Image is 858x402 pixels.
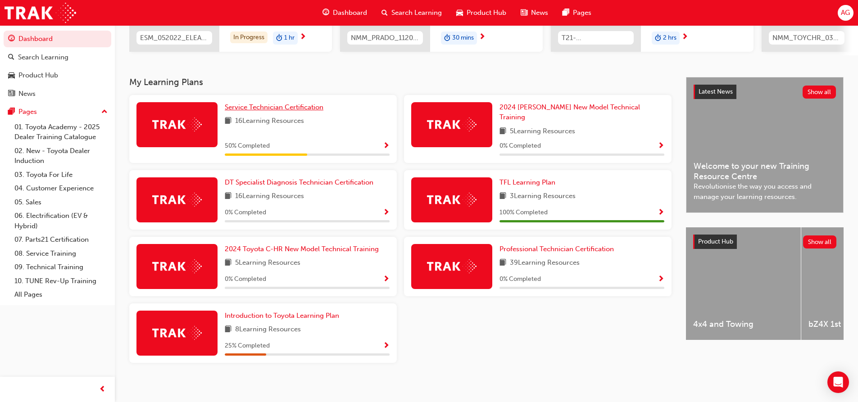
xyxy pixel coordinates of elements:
button: Show Progress [383,207,390,218]
span: Show Progress [658,276,664,284]
a: 09. Technical Training [11,260,111,274]
button: Show Progress [383,340,390,352]
img: Trak [427,117,477,131]
span: guage-icon [8,35,15,43]
span: guage-icon [322,7,329,18]
span: Show Progress [658,142,664,150]
a: Latest NewsShow all [694,85,836,99]
button: Show all [803,86,836,99]
span: 0 % Completed [225,274,266,285]
span: T21-FOD_HVIS_PREREQ [562,33,630,43]
a: Product Hub [4,67,111,84]
span: Service Technician Certification [225,103,323,111]
span: duration-icon [655,32,661,44]
a: 07. Parts21 Certification [11,233,111,247]
span: up-icon [101,106,108,118]
span: 1 hr [284,33,295,43]
span: 25 % Completed [225,341,270,351]
a: Product HubShow all [693,235,836,249]
span: book-icon [225,116,232,127]
a: 04. Customer Experience [11,181,111,195]
a: 2024 [PERSON_NAME] New Model Technical Training [499,102,664,122]
span: 30 mins [452,33,474,43]
img: Trak [5,3,76,23]
span: book-icon [225,324,232,335]
div: Open Intercom Messenger [827,371,849,393]
button: DashboardSearch LearningProduct HubNews [4,29,111,104]
div: In Progress [230,32,268,44]
span: Show Progress [658,209,664,217]
span: ESM_052022_ELEARN [140,33,209,43]
span: duration-icon [444,32,450,44]
button: AG [838,5,853,21]
span: NMM_PRADO_112024_MODULE_1 [351,33,419,43]
span: Welcome to your new Training Resource Centre [694,161,836,181]
a: 03. Toyota For Life [11,168,111,182]
span: 0 % Completed [225,208,266,218]
a: guage-iconDashboard [315,4,374,22]
span: AG [841,8,850,18]
span: search-icon [381,7,388,18]
span: book-icon [499,257,506,269]
span: DT Specialist Diagnosis Technician Certification [225,178,373,186]
span: 2 hrs [663,33,676,43]
a: Search Learning [4,49,111,66]
a: 10. TUNE Rev-Up Training [11,274,111,288]
span: NMM_TOYCHR_032024_MODULE_1 [772,33,841,43]
button: Show Progress [658,207,664,218]
img: Trak [152,117,202,131]
span: 2024 Toyota C-HR New Model Technical Training [225,245,379,253]
button: Show all [803,235,837,248]
a: 4x4 and Towing [686,227,801,340]
span: book-icon [499,191,506,202]
span: 100 % Completed [499,208,548,218]
span: 16 Learning Resources [235,116,304,127]
a: 2024 Toyota C-HR New Model Technical Training [225,244,382,254]
span: news-icon [521,7,527,18]
div: Pages [18,107,37,117]
span: 0 % Completed [499,274,541,285]
img: Trak [427,259,477,273]
span: 0 % Completed [499,141,541,151]
img: Trak [427,193,477,207]
span: Show Progress [383,276,390,284]
a: TFL Learning Plan [499,177,559,188]
span: TFL Learning Plan [499,178,555,186]
button: Show Progress [658,140,664,152]
span: 5 Learning Resources [510,126,575,137]
span: 50 % Completed [225,141,270,151]
h3: My Learning Plans [129,77,672,87]
span: Professional Technician Certification [499,245,614,253]
span: duration-icon [276,32,282,44]
div: News [18,89,36,99]
button: Show Progress [383,140,390,152]
span: 3 Learning Resources [510,191,576,202]
img: Trak [152,326,202,340]
a: Dashboard [4,31,111,47]
span: 16 Learning Resources [235,191,304,202]
a: DT Specialist Diagnosis Technician Certification [225,177,377,188]
a: All Pages [11,288,111,302]
span: Product Hub [467,8,506,18]
a: Professional Technician Certification [499,244,617,254]
span: news-icon [8,90,15,98]
span: 2024 [PERSON_NAME] New Model Technical Training [499,103,640,122]
a: 06. Electrification (EV & Hybrid) [11,209,111,233]
span: Show Progress [383,342,390,350]
a: 05. Sales [11,195,111,209]
span: Product Hub [698,238,733,245]
span: News [531,8,548,18]
span: Revolutionise the way you access and manage your learning resources. [694,181,836,202]
span: Pages [573,8,591,18]
img: Trak [152,193,202,207]
a: news-iconNews [513,4,555,22]
span: book-icon [225,257,232,269]
span: Latest News [699,88,733,95]
span: pages-icon [563,7,569,18]
button: Pages [4,104,111,120]
button: Show Progress [383,274,390,285]
span: book-icon [225,191,232,202]
a: pages-iconPages [555,4,599,22]
span: prev-icon [99,384,106,395]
